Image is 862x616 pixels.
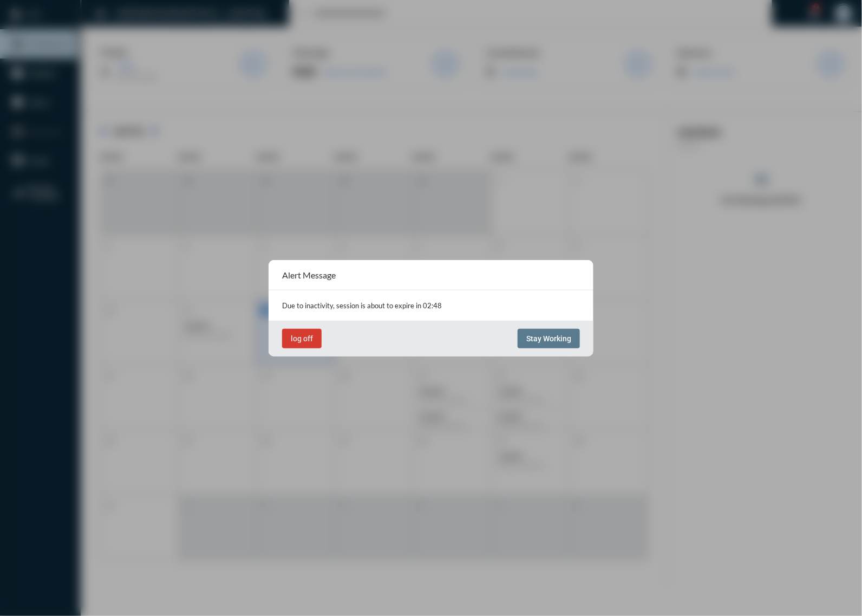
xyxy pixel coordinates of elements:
button: log off [282,329,322,348]
h2: Alert Message [282,270,336,280]
span: log off [291,334,313,343]
button: Stay Working [518,329,580,348]
span: Stay Working [526,334,571,343]
p: Due to inactivity, session is about to expire in 02:48 [282,301,580,310]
